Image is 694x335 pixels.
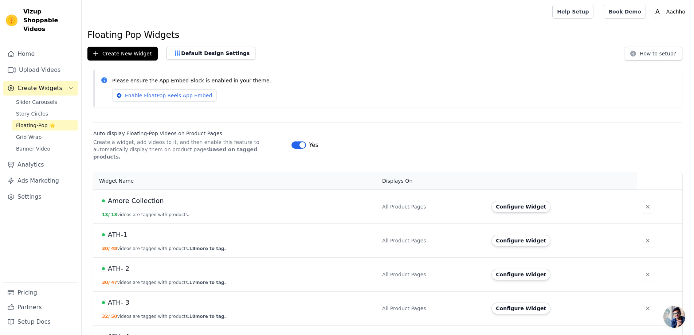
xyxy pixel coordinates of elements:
a: Enable FloatPop Reels App Embed [112,89,217,102]
button: Configure Widget [491,235,550,246]
a: Story Circles [12,109,78,119]
span: 17 more to tag. [189,280,226,285]
button: 30/ 47videos are tagged with products.17more to tag. [102,280,226,285]
button: 30/ 48videos are tagged with products.18more to tag. [102,246,226,252]
span: 30 / [102,280,110,285]
p: Aachho [663,5,688,18]
a: Slider Carousels [12,97,78,107]
span: Floating-Pop ⭐ [16,122,55,129]
span: 32 / [102,314,110,319]
a: Setup Docs [3,315,78,329]
button: Create New Widget [87,47,158,61]
button: Configure Widget [491,303,550,314]
a: Analytics [3,157,78,172]
button: Configure Widget [491,201,550,213]
p: Please ensure the App Embed Block is enabled in your theme. [112,77,677,85]
span: Live Published [102,267,105,270]
div: All Product Pages [382,305,483,312]
a: Settings [3,190,78,204]
div: Open chat [663,306,685,328]
span: 48 [111,246,117,251]
span: Live Published [102,233,105,236]
span: 18 more to tag. [189,314,226,319]
a: Ads Marketing [3,174,78,188]
img: Vizup [6,15,17,26]
span: 13 [111,212,117,217]
span: ATH- 2 [108,264,129,274]
button: Yes [291,141,318,149]
span: ATH-1 [108,230,127,240]
a: Help Setup [552,5,593,19]
th: Widget Name [93,172,378,190]
span: Create Widgets [17,84,62,93]
button: Create Widgets [3,81,78,96]
span: Story Circles [16,110,48,117]
strong: based on tagged products. [93,147,257,160]
a: Partners [3,300,78,315]
div: All Product Pages [382,237,483,244]
button: Delete widget [641,200,654,213]
button: 13/ 13videos are tagged with products. [102,212,189,218]
a: How to setup? [625,52,682,59]
th: Displays On [378,172,487,190]
a: Grid Wrap [12,132,78,142]
p: Create a widget, add videos to it, and then enable this feature to automatically display them on ... [93,139,286,160]
span: Vizup Shoppable Videos [23,7,75,34]
button: A Aachho [652,5,688,18]
a: Pricing [3,285,78,300]
span: 47 [111,280,117,285]
a: Floating-Pop ⭐ [12,120,78,131]
a: Banner Video [12,144,78,154]
span: ATH- 3 [108,297,129,308]
button: Default Design Settings [166,47,255,60]
button: Delete widget [641,268,654,281]
div: All Product Pages [382,271,483,278]
a: Upload Videos [3,63,78,77]
h1: Floating Pop Widgets [87,29,688,41]
span: Banner Video [16,145,50,152]
span: Grid Wrap [16,133,42,141]
span: 30 / [102,246,110,251]
button: Delete widget [641,234,654,247]
button: 32/ 50videos are tagged with products.18more to tag. [102,313,226,319]
a: Home [3,47,78,61]
div: All Product Pages [382,203,483,210]
button: Delete widget [641,302,654,315]
span: Live Published [102,301,105,304]
span: Amore Collection [108,196,164,206]
span: 18 more to tag. [189,246,226,251]
button: How to setup? [625,47,682,61]
span: Live Published [102,199,105,202]
span: Slider Carousels [16,98,57,106]
text: A [655,8,660,15]
span: 50 [111,314,117,319]
span: Yes [309,141,318,149]
button: Configure Widget [491,269,550,280]
a: Book Demo [604,5,646,19]
span: 13 / [102,212,110,217]
label: Auto display Floating-Pop Videos on Product Pages [93,130,286,137]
